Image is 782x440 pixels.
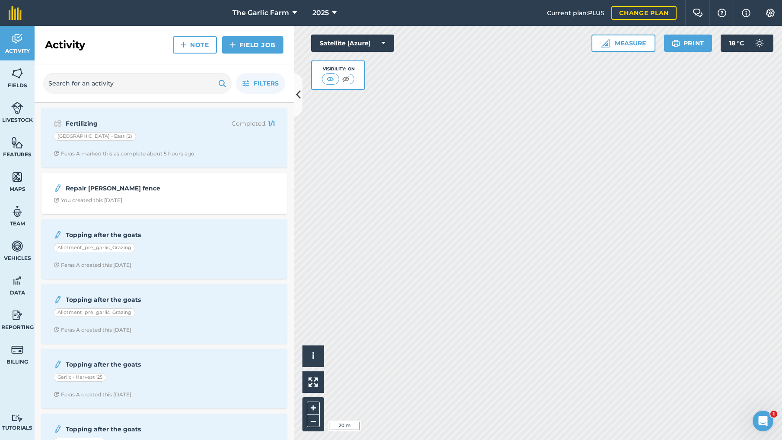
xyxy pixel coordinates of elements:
[325,75,336,83] img: svg+xml;base64,PHN2ZyB4bWxucz0iaHR0cDovL3d3dy53My5vcmcvMjAwMC9zdmciIHdpZHRoPSI1MCIgaGVpZ2h0PSI0MC...
[54,150,194,157] div: Feras A marked this as complete about 5 hours ago
[770,411,777,418] span: 1
[54,244,135,252] div: Allotment_pre_garlic_Grazing
[765,9,776,17] img: A cog icon
[45,38,85,52] h2: Activity
[308,377,318,387] img: Four arrows, one pointing top left, one top right, one bottom right and the last bottom left
[232,8,289,18] span: The Garlic Farm
[11,240,23,253] img: svg+xml;base64,PD94bWwgdmVyc2lvbj0iMS4wIiBlbmNvZGluZz0idXRmLTgiPz4KPCEtLSBHZW5lcmF0b3I6IEFkb2JlIE...
[54,391,131,398] div: Feras A created this [DATE]
[181,40,187,50] img: svg+xml;base64,PHN2ZyB4bWxucz0iaHR0cDovL3d3dy53My5vcmcvMjAwMC9zdmciIHdpZHRoPSIxNCIgaGVpZ2h0PSIyNC...
[9,6,22,20] img: fieldmargin Logo
[54,230,62,240] img: svg+xml;base64,PD94bWwgdmVyc2lvbj0iMS4wIiBlbmNvZGluZz0idXRmLTgiPz4KPCEtLSBHZW5lcmF0b3I6IEFkb2JlIE...
[322,66,355,73] div: Visibility: On
[47,354,282,403] a: Topping after the goatsGarlic - Harvest '25Clock with arrow pointing clockwiseFeras A created thi...
[47,113,282,162] a: FertilizingCompleted: 1/1[GEOGRAPHIC_DATA] - East (2)Clock with arrow pointing clockwiseFeras A m...
[54,132,136,141] div: [GEOGRAPHIC_DATA] - East (2)
[206,119,275,128] p: Completed :
[236,73,285,94] button: Filters
[312,351,315,361] span: i
[751,35,768,52] img: svg+xml;base64,PD94bWwgdmVyc2lvbj0iMS4wIiBlbmNvZGluZz0idXRmLTgiPz4KPCEtLSBHZW5lcmF0b3I6IEFkb2JlIE...
[11,32,23,45] img: svg+xml;base64,PD94bWwgdmVyc2lvbj0iMS4wIiBlbmNvZGluZz0idXRmLTgiPz4KPCEtLSBHZW5lcmF0b3I6IEFkb2JlIE...
[66,424,203,434] strong: Topping after the goats
[54,359,62,370] img: svg+xml;base64,PD94bWwgdmVyc2lvbj0iMS4wIiBlbmNvZGluZz0idXRmLTgiPz4KPCEtLSBHZW5lcmF0b3I6IEFkb2JlIE...
[547,8,604,18] span: Current plan : PLUS
[268,120,275,127] strong: 1 / 1
[66,295,203,304] strong: Topping after the goats
[54,294,62,305] img: svg+xml;base64,PD94bWwgdmVyc2lvbj0iMS4wIiBlbmNvZGluZz0idXRmLTgiPz4KPCEtLSBHZW5lcmF0b3I6IEFkb2JlIE...
[54,392,59,397] img: Clock with arrow pointing clockwise
[307,402,320,415] button: +
[721,35,773,52] button: 18 °C
[11,101,23,114] img: svg+xml;base64,PD94bWwgdmVyc2lvbj0iMS4wIiBlbmNvZGluZz0idXRmLTgiPz4KPCEtLSBHZW5lcmF0b3I6IEFkb2JlIE...
[54,327,59,332] img: Clock with arrow pointing clockwise
[43,73,232,94] input: Search for an activity
[302,345,324,367] button: i
[47,289,282,339] a: Topping after the goatsAllotment_pre_garlic_GrazingClock with arrow pointing clockwiseFeras A cre...
[11,274,23,287] img: svg+xml;base64,PD94bWwgdmVyc2lvbj0iMS4wIiBlbmNvZGluZz0idXRmLTgiPz4KPCEtLSBHZW5lcmF0b3I6IEFkb2JlIE...
[742,8,750,18] img: svg+xml;base64,PHN2ZyB4bWxucz0iaHR0cDovL3d3dy53My5vcmcvMjAwMC9zdmciIHdpZHRoPSIxNyIgaGVpZ2h0PSIxNy...
[230,40,236,50] img: svg+xml;base64,PHN2ZyB4bWxucz0iaHR0cDovL3d3dy53My5vcmcvMjAwMC9zdmciIHdpZHRoPSIxNCIgaGVpZ2h0PSIyNC...
[11,67,23,80] img: svg+xml;base64,PHN2ZyB4bWxucz0iaHR0cDovL3d3dy53My5vcmcvMjAwMC9zdmciIHdpZHRoPSI1NiIgaGVpZ2h0PSI2MC...
[222,36,283,54] a: Field Job
[254,79,279,88] span: Filters
[307,415,320,427] button: –
[66,119,203,128] strong: Fertilizing
[54,262,131,269] div: Feras A created this [DATE]
[729,35,744,52] span: 18 ° C
[54,118,62,129] img: svg+xml;base64,PD94bWwgdmVyc2lvbj0iMS4wIiBlbmNvZGluZz0idXRmLTgiPz4KPCEtLSBHZW5lcmF0b3I6IEFkb2JlIE...
[753,411,773,431] iframe: Intercom live chat
[11,309,23,322] img: svg+xml;base64,PD94bWwgdmVyc2lvbj0iMS4wIiBlbmNvZGluZz0idXRmLTgiPz4KPCEtLSBHZW5lcmF0b3I6IEFkb2JlIE...
[11,343,23,356] img: svg+xml;base64,PD94bWwgdmVyc2lvbj0iMS4wIiBlbmNvZGluZz0idXRmLTgiPz4KPCEtLSBHZW5lcmF0b3I6IEFkb2JlIE...
[66,184,203,193] strong: Repair [PERSON_NAME] fence
[340,75,351,83] img: svg+xml;base64,PHN2ZyB4bWxucz0iaHR0cDovL3d3dy53My5vcmcvMjAwMC9zdmciIHdpZHRoPSI1MCIgaGVpZ2h0PSI0MC...
[611,6,677,20] a: Change plan
[693,9,703,17] img: Two speech bubbles overlapping with the left bubble in the forefront
[54,326,131,333] div: Feras A created this [DATE]
[11,136,23,149] img: svg+xml;base64,PHN2ZyB4bWxucz0iaHR0cDovL3d3dy53My5vcmcvMjAwMC9zdmciIHdpZHRoPSI1NiIgaGVpZ2h0PSI2MC...
[66,230,203,240] strong: Topping after the goats
[11,205,23,218] img: svg+xml;base64,PD94bWwgdmVyc2lvbj0iMS4wIiBlbmNvZGluZz0idXRmLTgiPz4KPCEtLSBHZW5lcmF0b3I6IEFkb2JlIE...
[54,183,62,193] img: svg+xml;base64,PD94bWwgdmVyc2lvbj0iMS4wIiBlbmNvZGluZz0idXRmLTgiPz4KPCEtLSBHZW5lcmF0b3I6IEFkb2JlIE...
[173,36,217,54] a: Note
[54,197,122,204] div: You created this [DATE]
[66,360,203,369] strong: Topping after the goats
[54,262,59,268] img: Clock with arrow pointing clockwise
[717,9,727,17] img: A question mark icon
[54,197,59,203] img: Clock with arrow pointing clockwise
[311,35,394,52] button: Satellite (Azure)
[11,171,23,184] img: svg+xml;base64,PHN2ZyB4bWxucz0iaHR0cDovL3d3dy53My5vcmcvMjAwMC9zdmciIHdpZHRoPSI1NiIgaGVpZ2h0PSI2MC...
[47,225,282,274] a: Topping after the goatsAllotment_pre_garlic_GrazingClock with arrow pointing clockwiseFeras A cre...
[54,373,106,382] div: Garlic - Harvest '25
[54,424,62,434] img: svg+xml;base64,PD94bWwgdmVyc2lvbj0iMS4wIiBlbmNvZGluZz0idXRmLTgiPz4KPCEtLSBHZW5lcmF0b3I6IEFkb2JlIE...
[54,151,59,156] img: Clock with arrow pointing clockwise
[312,8,329,18] span: 2025
[664,35,712,52] button: Print
[591,35,655,52] button: Measure
[218,78,226,89] img: svg+xml;base64,PHN2ZyB4bWxucz0iaHR0cDovL3d3dy53My5vcmcvMjAwMC9zdmciIHdpZHRoPSIxOSIgaGVpZ2h0PSIyNC...
[47,178,282,209] a: Repair [PERSON_NAME] fenceClock with arrow pointing clockwiseYou created this [DATE]
[601,39,610,47] img: Ruler icon
[11,414,23,422] img: svg+xml;base64,PD94bWwgdmVyc2lvbj0iMS4wIiBlbmNvZGluZz0idXRmLTgiPz4KPCEtLSBHZW5lcmF0b3I6IEFkb2JlIE...
[672,38,680,48] img: svg+xml;base64,PHN2ZyB4bWxucz0iaHR0cDovL3d3dy53My5vcmcvMjAwMC9zdmciIHdpZHRoPSIxOSIgaGVpZ2h0PSIyNC...
[54,308,135,317] div: Allotment_pre_garlic_Grazing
